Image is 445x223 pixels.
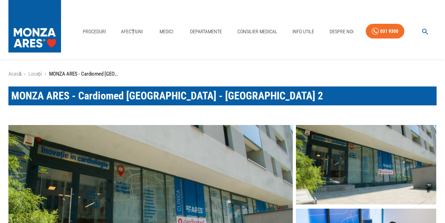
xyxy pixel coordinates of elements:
div: 031 9300 [380,27,398,36]
a: Locații [28,71,42,77]
a: Departamente [187,25,225,39]
a: Info Utile [290,25,317,39]
a: Afecțiuni [118,25,146,39]
img: Locatie Cardiomed Cluj Napoca din strada Galati nr 2 [296,125,436,204]
a: Medici [155,25,177,39]
button: delete [419,179,438,198]
a: Acasă [8,71,21,77]
span: MONZA ARES - Cardiomed [GEOGRAPHIC_DATA] - [GEOGRAPHIC_DATA] 2 [11,90,323,102]
li: › [24,70,26,78]
a: Consilier Medical [235,25,280,39]
a: Despre Noi [327,25,356,39]
a: Proceduri [80,25,109,39]
nav: breadcrumb [8,70,437,78]
p: MONZA ARES - Cardiomed [GEOGRAPHIC_DATA] - [GEOGRAPHIC_DATA] 2 [49,70,119,78]
li: › [45,70,46,78]
a: 031 9300 [366,24,404,39]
